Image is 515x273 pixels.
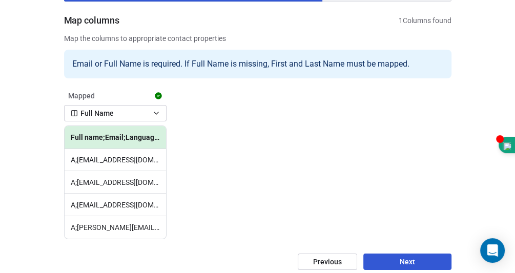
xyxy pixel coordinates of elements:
span: Map the columns to appropriate contact properties [64,33,451,44]
button: Next [363,254,451,270]
span: Full Name [80,108,114,118]
td: A;[EMAIL_ADDRESS][DOMAIN_NAME];Italian;OD;;Richiesta informazioni per trattamento di Embriotranfe... [65,149,166,171]
td: A;[EMAIL_ADDRESS][DOMAIN_NAME];Francais;OD;contact fr;;;;;;;;;;;;;;;;;;;;;; [65,171,166,194]
div: Email or Full Name is required. If Full Name is missing, First and Last Name must be mapped. [64,50,451,78]
div: Open Intercom Messenger [480,238,505,263]
button: Previous [298,254,357,270]
th: Full name;Email;Language;Status;Header;information;;;;;;;;;;;;;;;;;;;;; [65,126,166,149]
span: 1 Columns found [399,15,451,26]
span: Map columns [64,14,120,27]
span: Mapped [68,91,95,101]
td: A;[PERSON_NAME][EMAIL_ADDRESS][DOMAIN_NAME];Francais;IVF;info;;;;;;;;;;;;;;;;;;;;;; [65,216,166,239]
td: A;[EMAIL_ADDRESS][DOMAIN_NAME];Francais;OD;contact fr;;;;;;;;;;;;;;;;;;;;;; [65,194,166,216]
